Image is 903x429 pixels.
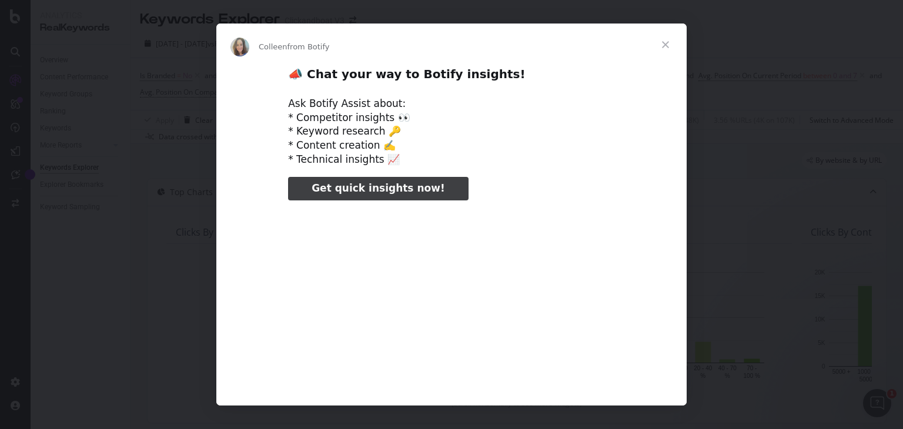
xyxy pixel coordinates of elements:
[288,66,615,88] h2: 📣 Chat your way to Botify insights!
[312,182,444,194] span: Get quick insights now!
[288,177,468,200] a: Get quick insights now!
[287,42,330,51] span: from Botify
[259,42,287,51] span: Colleen
[288,97,615,167] div: Ask Botify Assist about: * Competitor insights 👀 * Keyword research 🔑 * Content creation ✍️ * Tec...
[230,38,249,56] img: Profile image for Colleen
[644,24,687,66] span: Close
